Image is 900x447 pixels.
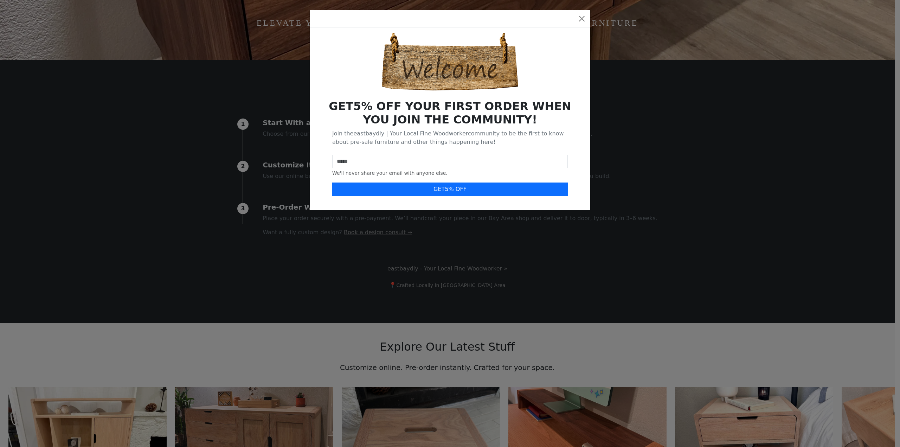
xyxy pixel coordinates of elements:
img: Welcome [380,33,520,91]
button: GET5% OFF [332,183,568,196]
button: Close [576,13,587,24]
b: GET 5 % OFF YOUR FIRST ORDER WHEN YOU JOIN THE COMMUNITY! [329,100,571,126]
p: Join the eastbaydiy | Your Local Fine Woodworker community to be the first to know about pre-sale... [332,129,568,146]
div: We'll never share your email with anyone else. [332,170,568,177]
